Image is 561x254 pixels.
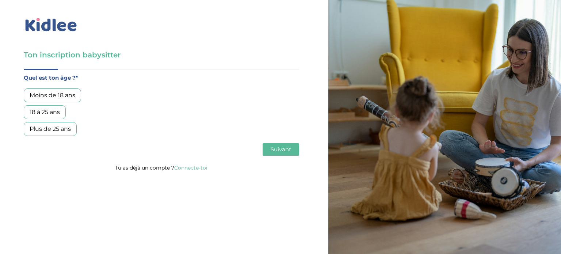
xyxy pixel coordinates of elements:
div: Moins de 18 ans [24,88,81,102]
div: 18 à 25 ans [24,105,66,119]
label: Quel est ton âge ?* [24,73,299,83]
a: Connecte-toi [174,164,207,171]
div: Plus de 25 ans [24,122,77,136]
p: Tu as déjà un compte ? [24,163,299,173]
button: Précédent [24,143,58,156]
h3: Ton inscription babysitter [24,50,299,60]
button: Suivant [263,143,299,156]
img: logo_kidlee_bleu [24,16,79,33]
span: Suivant [271,146,291,153]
